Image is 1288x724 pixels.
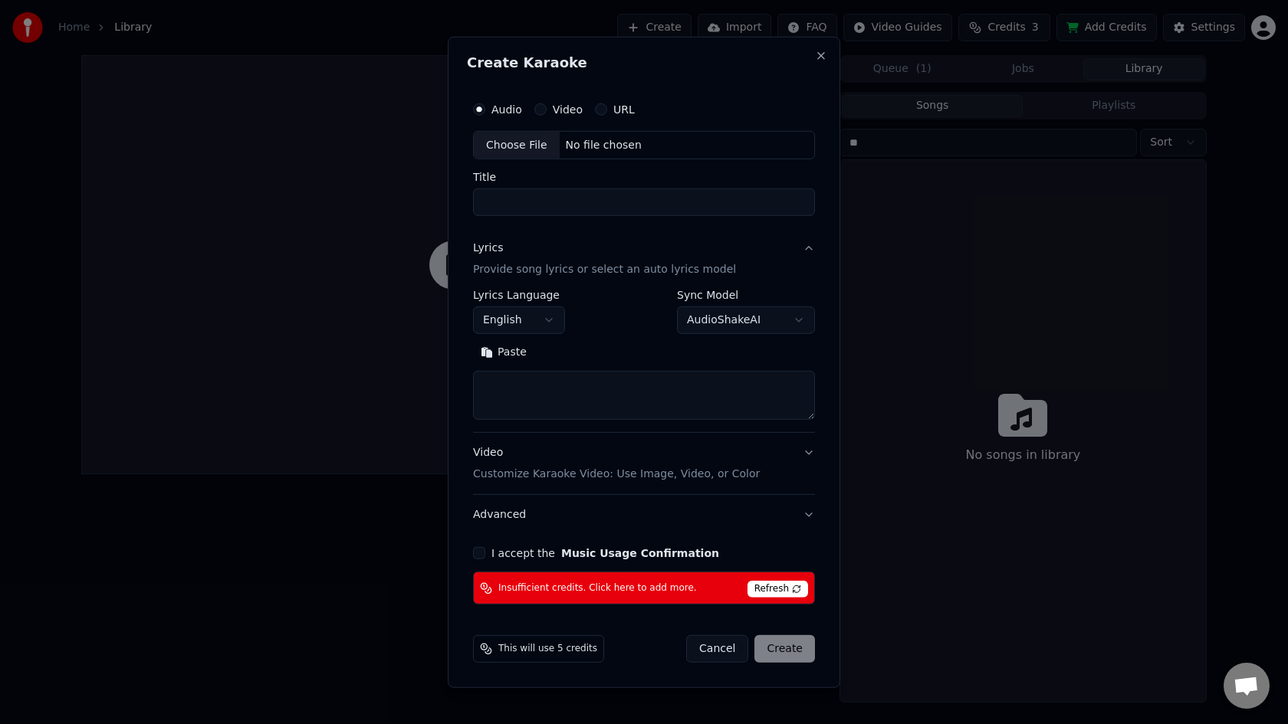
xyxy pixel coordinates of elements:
[473,495,815,535] button: Advanced
[467,55,821,69] h2: Create Karaoke
[473,340,534,365] button: Paste
[677,290,815,300] label: Sync Model
[686,635,748,663] button: Cancel
[560,137,648,152] div: No file chosen
[613,103,635,114] label: URL
[561,548,719,559] button: I accept the
[498,582,697,595] span: Insufficient credits. Click here to add more.
[473,262,736,277] p: Provide song lyrics or select an auto lyrics model
[473,445,760,482] div: Video
[553,103,583,114] label: Video
[473,290,815,432] div: LyricsProvide song lyrics or select an auto lyrics model
[473,241,503,256] div: Lyrics
[747,581,808,598] span: Refresh
[491,103,522,114] label: Audio
[473,290,565,300] label: Lyrics Language
[473,228,815,290] button: LyricsProvide song lyrics or select an auto lyrics model
[473,467,760,482] p: Customize Karaoke Video: Use Image, Video, or Color
[491,548,719,559] label: I accept the
[474,131,560,159] div: Choose File
[473,172,815,182] label: Title
[498,643,597,655] span: This will use 5 credits
[473,433,815,494] button: VideoCustomize Karaoke Video: Use Image, Video, or Color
